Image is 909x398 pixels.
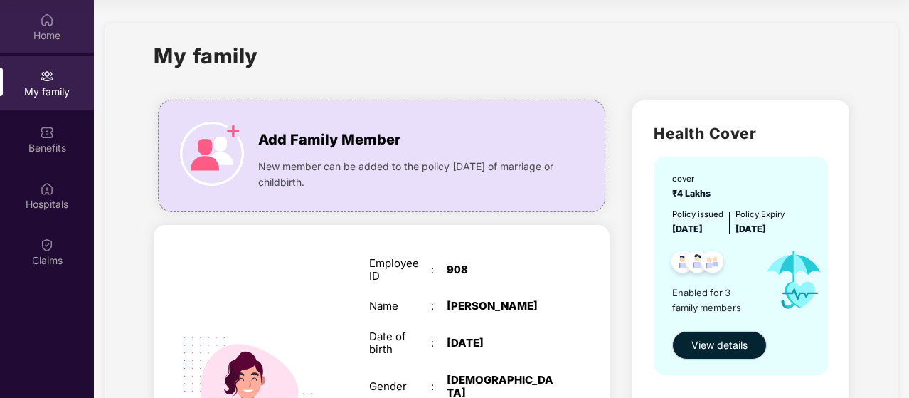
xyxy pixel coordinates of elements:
[680,246,715,281] img: svg+xml;base64,PHN2ZyB4bWxucz0iaHR0cDovL3d3dy53My5vcmcvMjAwMC9zdmciIHdpZHRoPSI0OC45NDMiIGhlaWdodD...
[369,300,431,313] div: Name
[672,208,723,221] div: Policy issued
[672,286,754,315] span: Enabled for 3 family members
[691,337,748,353] span: View details
[695,246,730,281] img: svg+xml;base64,PHN2ZyB4bWxucz0iaHR0cDovL3d3dy53My5vcmcvMjAwMC9zdmciIHdpZHRoPSI0OC45NDMiIGhlaWdodD...
[40,182,54,196] img: svg+xml;base64,PHN2ZyBpZD0iSG9zcGl0YWxzIiB4bWxucz0iaHR0cDovL3d3dy53My5vcmcvMjAwMC9zdmciIHdpZHRoPS...
[369,257,431,283] div: Employee ID
[431,337,447,350] div: :
[40,69,54,83] img: svg+xml;base64,PHN2ZyB3aWR0aD0iMjAiIGhlaWdodD0iMjAiIHZpZXdCb3g9IjAgMCAyMCAyMCIgZmlsbD0ibm9uZSIgeG...
[180,122,244,186] img: icon
[754,236,834,324] img: icon
[672,188,715,199] span: ₹4 Lakhs
[40,13,54,27] img: svg+xml;base64,PHN2ZyBpZD0iSG9tZSIgeG1sbnM9Imh0dHA6Ly93d3cudzMub3JnLzIwMDAvc3ZnIiB3aWR0aD0iMjAiIG...
[258,159,560,190] span: New member can be added to the policy [DATE] of marriage or childbirth.
[447,337,555,350] div: [DATE]
[665,246,700,281] img: svg+xml;base64,PHN2ZyB4bWxucz0iaHR0cDovL3d3dy53My5vcmcvMjAwMC9zdmciIHdpZHRoPSI0OC45NDMiIGhlaWdodD...
[431,300,447,313] div: :
[369,380,431,393] div: Gender
[672,331,767,360] button: View details
[672,172,715,185] div: cover
[447,300,555,313] div: [PERSON_NAME]
[672,224,703,234] span: [DATE]
[40,125,54,140] img: svg+xml;base64,PHN2ZyBpZD0iQmVuZWZpdHMiIHhtbG5zPSJodHRwOi8vd3d3LnczLm9yZy8yMDAwL3N2ZyIgd2lkdGg9Ij...
[447,263,555,276] div: 908
[154,40,258,72] h1: My family
[735,224,766,234] span: [DATE]
[654,122,827,145] h2: Health Cover
[369,330,431,356] div: Date of birth
[258,129,400,151] span: Add Family Member
[735,208,785,221] div: Policy Expiry
[40,238,54,252] img: svg+xml;base64,PHN2ZyBpZD0iQ2xhaW0iIHhtbG5zPSJodHRwOi8vd3d3LnczLm9yZy8yMDAwL3N2ZyIgd2lkdGg9IjIwIi...
[431,263,447,276] div: :
[431,380,447,393] div: :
